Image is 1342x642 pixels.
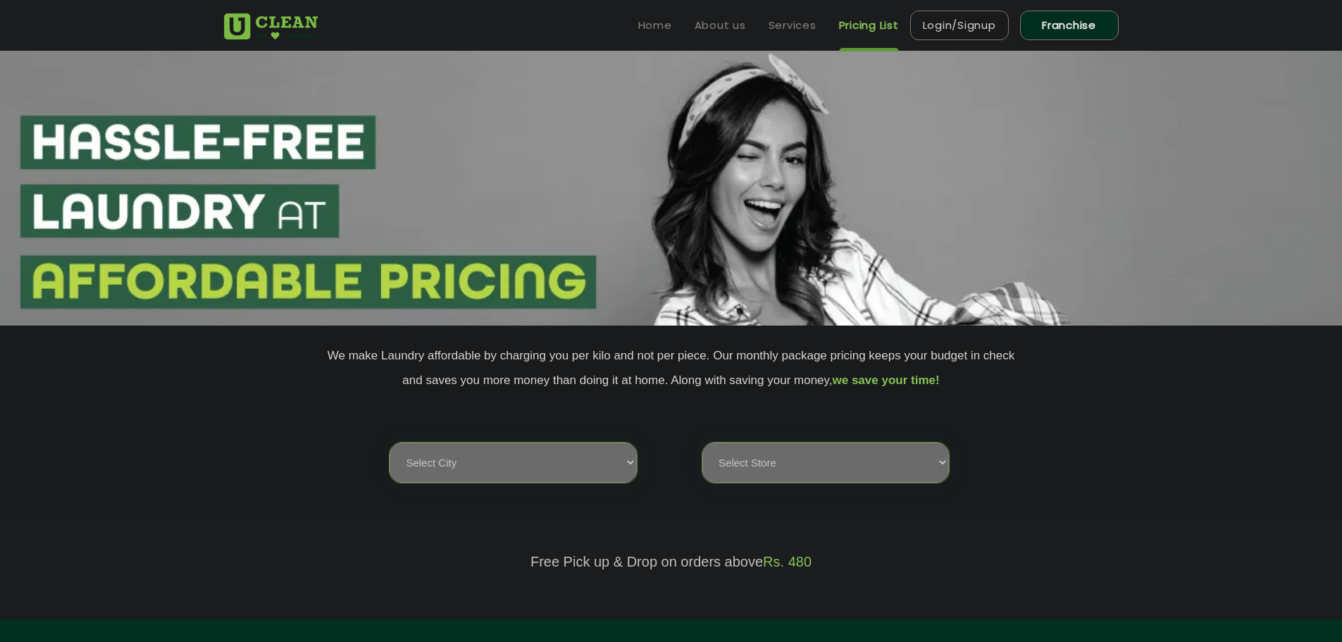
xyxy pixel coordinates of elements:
[839,17,899,34] a: Pricing List
[833,374,940,387] span: we save your time!
[1020,11,1119,40] a: Franchise
[638,17,672,34] a: Home
[695,17,746,34] a: About us
[224,343,1119,393] p: We make Laundry affordable by charging you per kilo and not per piece. Our monthly package pricin...
[224,13,318,39] img: UClean Laundry and Dry Cleaning
[769,17,816,34] a: Services
[224,554,1119,570] p: Free Pick up & Drop on orders above
[763,554,812,569] span: Rs. 480
[910,11,1009,40] a: Login/Signup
